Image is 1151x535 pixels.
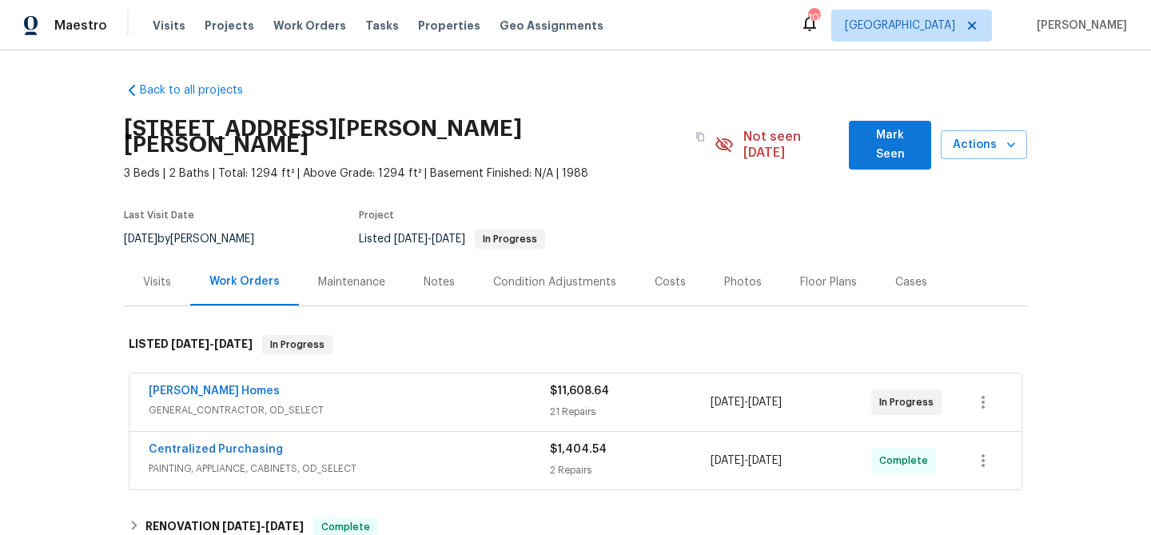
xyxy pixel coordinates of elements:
span: 3 Beds | 2 Baths | Total: 1294 ft² | Above Grade: 1294 ft² | Basement Finished: N/A | 1988 [124,166,715,182]
span: [GEOGRAPHIC_DATA] [845,18,955,34]
span: Geo Assignments [500,18,603,34]
span: Project [359,210,394,220]
div: Notes [424,274,455,290]
span: Maestro [54,18,107,34]
span: In Progress [264,337,331,353]
span: [DATE] [214,338,253,349]
div: Floor Plans [800,274,857,290]
span: $1,404.54 [550,444,607,455]
div: Cases [895,274,927,290]
span: [DATE] [124,234,157,245]
button: Mark Seen [849,121,931,170]
div: 107 [808,10,819,26]
span: Listed [359,234,545,245]
span: In Progress [879,394,940,410]
span: [DATE] [711,455,744,466]
span: [PERSON_NAME] [1030,18,1127,34]
span: Tasks [365,20,399,31]
a: [PERSON_NAME] Homes [149,385,280,397]
div: Condition Adjustments [493,274,616,290]
span: [DATE] [711,397,744,408]
span: Complete [879,453,934,469]
span: Not seen [DATE] [743,129,840,161]
span: - [171,338,253,349]
span: [DATE] [394,234,428,245]
span: Work Orders [273,18,346,34]
h6: LISTED [129,335,253,354]
span: [DATE] [432,234,465,245]
span: Projects [205,18,254,34]
span: In Progress [476,234,544,244]
span: Mark Seen [862,126,918,165]
span: Visits [153,18,185,34]
span: [DATE] [171,338,209,349]
span: - [222,521,304,532]
div: Work Orders [209,273,280,289]
div: 21 Repairs [550,404,711,420]
span: Actions [954,135,1014,155]
span: Complete [315,519,376,535]
span: $11,608.64 [550,385,609,397]
span: - [711,453,782,469]
div: Visits [143,274,171,290]
span: [DATE] [748,397,782,408]
div: by [PERSON_NAME] [124,230,273,249]
span: - [394,234,465,245]
span: Last Visit Date [124,210,194,220]
span: PAINTING, APPLIANCE, CABINETS, OD_SELECT [149,461,550,477]
div: LISTED [DATE]-[DATE]In Progress [124,319,1027,370]
div: Maintenance [318,274,385,290]
span: Properties [418,18,480,34]
div: Costs [655,274,686,290]
span: - [711,394,782,410]
span: [DATE] [265,521,304,532]
span: [DATE] [748,455,782,466]
div: 2 Repairs [550,462,711,478]
h2: [STREET_ADDRESS][PERSON_NAME][PERSON_NAME] [124,121,686,153]
span: [DATE] [222,521,261,532]
span: GENERAL_CONTRACTOR, OD_SELECT [149,402,550,418]
button: Actions [941,130,1027,160]
button: Copy Address [686,122,715,151]
div: Photos [724,274,762,290]
a: Centralized Purchasing [149,444,283,455]
a: Back to all projects [124,82,277,98]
